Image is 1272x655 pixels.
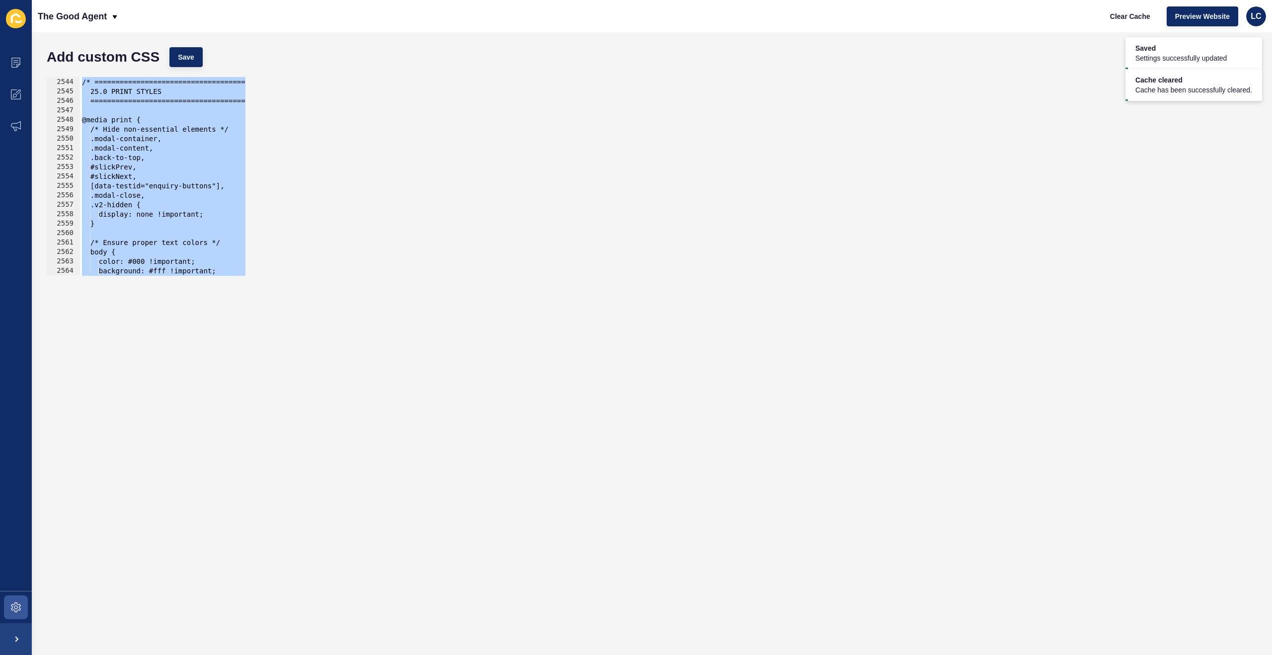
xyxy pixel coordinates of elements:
span: Cache cleared [1135,75,1252,85]
button: Preview Website [1167,6,1238,26]
div: 2552 [47,153,80,163]
span: Save [178,52,194,62]
span: Preview Website [1175,11,1230,21]
h1: Add custom CSS [47,52,159,62]
div: 2560 [47,229,80,238]
div: 2561 [47,238,80,247]
div: 2564 [47,266,80,276]
div: 2556 [47,191,80,200]
div: 2554 [47,172,80,181]
div: 2544 [47,78,80,87]
div: 2549 [47,125,80,134]
div: 2563 [47,257,80,266]
span: Cache has been successfully cleared. [1135,85,1252,95]
div: 2553 [47,163,80,172]
div: 2557 [47,200,80,210]
button: Clear Cache [1102,6,1159,26]
div: 2547 [47,106,80,115]
button: Save [169,47,203,67]
p: The Good Agent [38,4,107,29]
div: 2555 [47,181,80,191]
div: 2550 [47,134,80,144]
div: 2562 [47,247,80,257]
span: Clear Cache [1110,11,1150,21]
span: Settings successfully updated [1135,53,1227,63]
div: 2551 [47,144,80,153]
div: 2546 [47,96,80,106]
div: 2545 [47,87,80,96]
span: Saved [1135,43,1227,53]
div: 2559 [47,219,80,229]
div: 2558 [47,210,80,219]
span: LC [1251,11,1261,21]
div: 2548 [47,115,80,125]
